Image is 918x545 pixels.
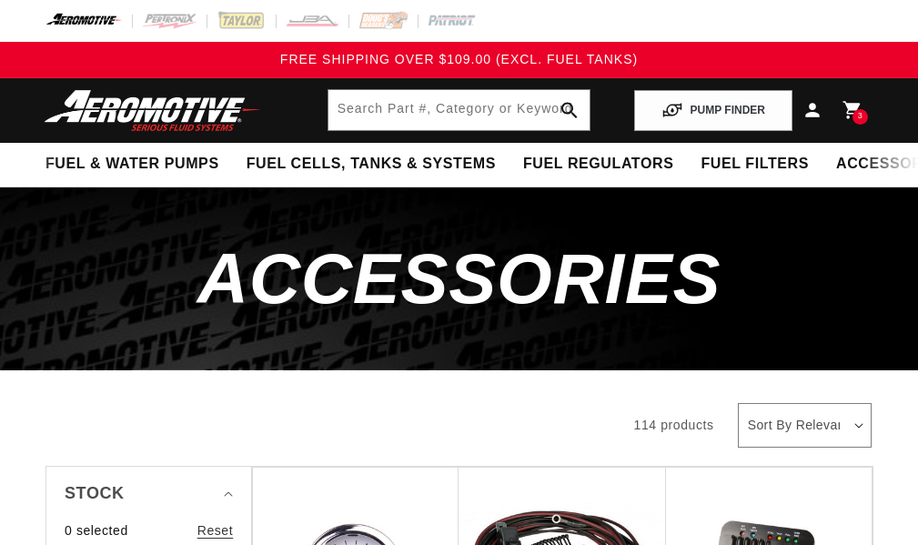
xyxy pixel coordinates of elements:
[509,143,687,186] summary: Fuel Regulators
[45,155,219,174] span: Fuel & Water Pumps
[233,143,509,186] summary: Fuel Cells, Tanks & Systems
[65,467,233,520] summary: Stock (0 selected)
[634,90,792,131] button: PUMP FINDER
[197,520,234,540] a: Reset
[65,520,128,540] span: 0 selected
[197,238,721,318] span: Accessories
[687,143,822,186] summary: Fuel Filters
[65,480,125,507] span: Stock
[32,143,233,186] summary: Fuel & Water Pumps
[634,418,714,432] span: 114 products
[280,52,638,66] span: FREE SHIPPING OVER $109.00 (EXCL. FUEL TANKS)
[247,155,496,174] span: Fuel Cells, Tanks & Systems
[550,90,590,130] button: Search Part #, Category or Keyword
[328,90,590,130] input: Search Part #, Category or Keyword
[701,155,809,174] span: Fuel Filters
[858,109,863,125] span: 3
[523,155,673,174] span: Fuel Regulators
[39,89,267,132] img: Aeromotive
